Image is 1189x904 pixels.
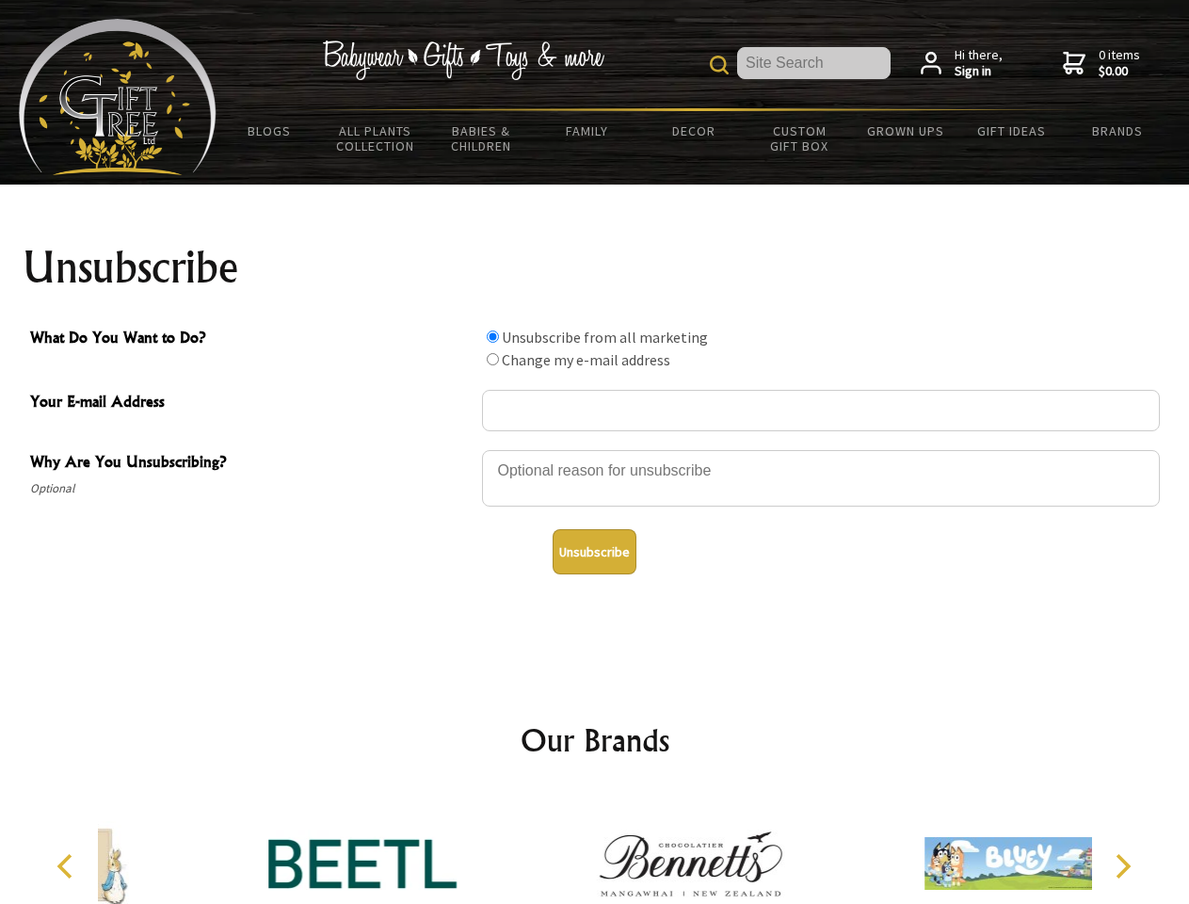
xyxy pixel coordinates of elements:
span: Optional [30,477,473,500]
a: 0 items$0.00 [1063,47,1140,80]
h2: Our Brands [38,718,1152,763]
input: Your E-mail Address [482,390,1160,431]
strong: $0.00 [1099,63,1140,80]
img: product search [710,56,729,74]
textarea: Why Are You Unsubscribing? [482,450,1160,507]
input: Site Search [737,47,891,79]
a: Brands [1065,111,1171,151]
input: What Do You Want to Do? [487,353,499,365]
a: Grown Ups [852,111,958,151]
a: All Plants Collection [323,111,429,166]
label: Change my e-mail address [502,350,670,369]
span: Hi there, [955,47,1003,80]
button: Next [1101,846,1143,887]
img: Babyware - Gifts - Toys and more... [19,19,217,175]
a: Family [535,111,641,151]
a: Babies & Children [428,111,535,166]
a: BLOGS [217,111,323,151]
input: What Do You Want to Do? [487,331,499,343]
span: Why Are You Unsubscribing? [30,450,473,477]
a: Decor [640,111,747,151]
span: What Do You Want to Do? [30,326,473,353]
a: Gift Ideas [958,111,1065,151]
h1: Unsubscribe [23,245,1167,290]
span: Your E-mail Address [30,390,473,417]
button: Unsubscribe [553,529,636,574]
strong: Sign in [955,63,1003,80]
button: Previous [47,846,88,887]
a: Hi there,Sign in [921,47,1003,80]
a: Custom Gift Box [747,111,853,166]
span: 0 items [1099,46,1140,80]
img: Babywear - Gifts - Toys & more [322,40,604,80]
label: Unsubscribe from all marketing [502,328,708,347]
